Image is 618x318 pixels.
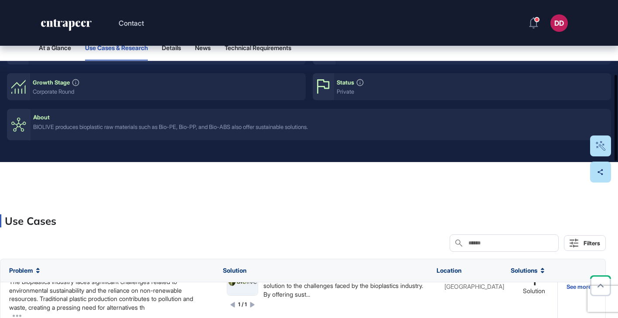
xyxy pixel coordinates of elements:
span: Details [162,44,181,51]
span: At a Glance [39,44,71,51]
span: Technical Requirements [225,44,291,51]
a: entrapeer-logo [40,19,92,34]
button: DD [550,14,568,32]
div: About [33,114,50,121]
div: BIOLIVE produces bioplastic raw materials such as Bio-PE, Bio-PP, and Bio-ABS also offer sustaina... [33,122,608,132]
button: Technical Requirements [225,35,298,61]
div: private [337,88,609,95]
button: Use Cases & Research [85,35,148,61]
button: Contact [119,17,144,29]
span: Solutions [511,267,537,274]
span: Solution [223,267,246,274]
div: Status [337,79,354,86]
div: Growth Stage [33,79,70,86]
span: News [195,44,211,51]
span: Use Cases & Research [85,44,148,51]
div: The bioplastics industry faces significant challenges related to environmental sustainability and... [9,277,209,311]
div: Solution [523,287,545,295]
span: Problem [9,267,33,274]
button: Details [162,35,181,61]
div: Filters [584,240,600,247]
button: News [195,35,211,61]
span: Location [437,267,461,274]
h3: Use Cases [5,214,56,227]
div: 1 / 1 [238,301,247,308]
span: 1 [532,278,536,286]
div: Corporate Round [33,88,303,95]
button: Filters [564,235,606,251]
button: At a Glance [39,35,71,61]
div: [GEOGRAPHIC_DATA] [444,283,501,290]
